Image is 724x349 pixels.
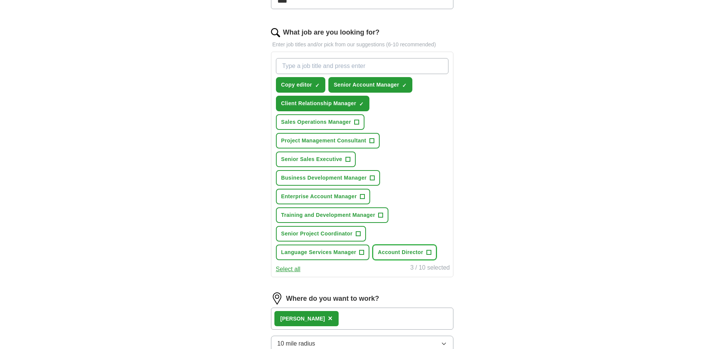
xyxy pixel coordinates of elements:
button: Select all [276,265,301,274]
label: What job are you looking for? [283,27,380,38]
button: Business Development Manager [276,170,380,186]
span: Senior Project Coordinator [281,230,353,238]
img: search.png [271,28,280,37]
button: Senior Sales Executive [276,152,356,167]
span: Training and Development Manager [281,211,375,219]
div: 3 / 10 selected [410,263,450,274]
span: Copy editor [281,81,312,89]
span: Senior Account Manager [334,81,399,89]
button: Project Management Consultant [276,133,380,148]
span: Client Relationship Manager [281,99,356,107]
span: ✓ [402,82,407,88]
span: 10 mile radius [277,339,315,348]
span: Business Development Manager [281,174,367,182]
button: Training and Development Manager [276,207,389,223]
p: Enter job titles and/or pick from our suggestions (6-10 recommended) [271,41,453,49]
span: Project Management Consultant [281,137,366,145]
span: Language Services Manager [281,248,356,256]
span: Senior Sales Executive [281,155,342,163]
span: ✓ [315,82,320,88]
label: Where do you want to work? [286,294,379,304]
div: [PERSON_NAME] [280,315,325,323]
button: Language Services Manager [276,245,370,260]
button: Client Relationship Manager✓ [276,96,370,111]
span: Sales Operations Manager [281,118,351,126]
span: × [328,314,333,322]
button: Copy editor✓ [276,77,326,93]
button: Senior Account Manager✓ [328,77,412,93]
span: Enterprise Account Manager [281,193,357,201]
span: ✓ [359,101,364,107]
input: Type a job title and press enter [276,58,448,74]
button: Sales Operations Manager [276,114,364,130]
button: × [328,313,333,324]
span: Account Director [378,248,423,256]
img: location.png [271,292,283,305]
button: Enterprise Account Manager [276,189,370,204]
button: Account Director [372,245,436,260]
button: Senior Project Coordinator [276,226,366,242]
